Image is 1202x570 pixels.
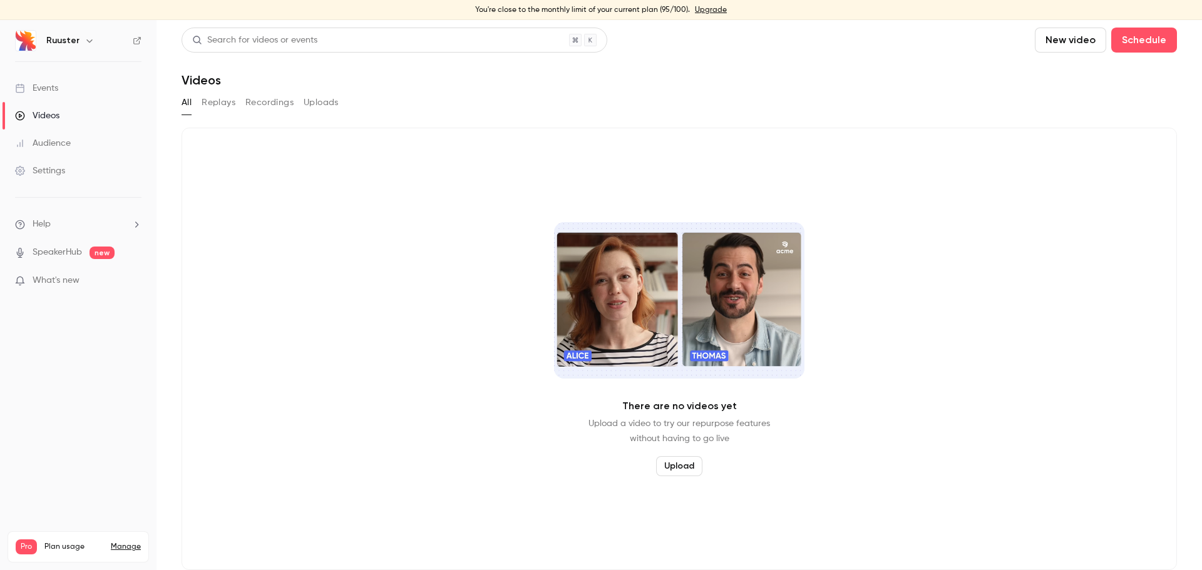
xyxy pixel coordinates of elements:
[90,247,115,259] span: new
[15,137,71,150] div: Audience
[182,28,1177,562] section: Videos
[15,165,65,177] div: Settings
[245,93,294,113] button: Recordings
[656,456,702,476] button: Upload
[33,274,80,287] span: What's new
[1035,28,1106,53] button: New video
[16,539,37,554] span: Pro
[44,542,103,552] span: Plan usage
[182,73,221,88] h1: Videos
[33,246,82,259] a: SpeakerHub
[202,93,235,113] button: Replays
[182,93,192,113] button: All
[16,31,36,51] img: Ruuster
[1111,28,1177,53] button: Schedule
[111,542,141,552] a: Manage
[695,5,727,15] a: Upgrade
[192,34,317,47] div: Search for videos or events
[15,109,59,122] div: Videos
[15,82,58,94] div: Events
[46,34,80,47] h6: Ruuster
[304,93,339,113] button: Uploads
[622,399,737,414] p: There are no videos yet
[588,416,770,446] p: Upload a video to try our repurpose features without having to go live
[33,218,51,231] span: Help
[126,275,141,287] iframe: Noticeable Trigger
[15,218,141,231] li: help-dropdown-opener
